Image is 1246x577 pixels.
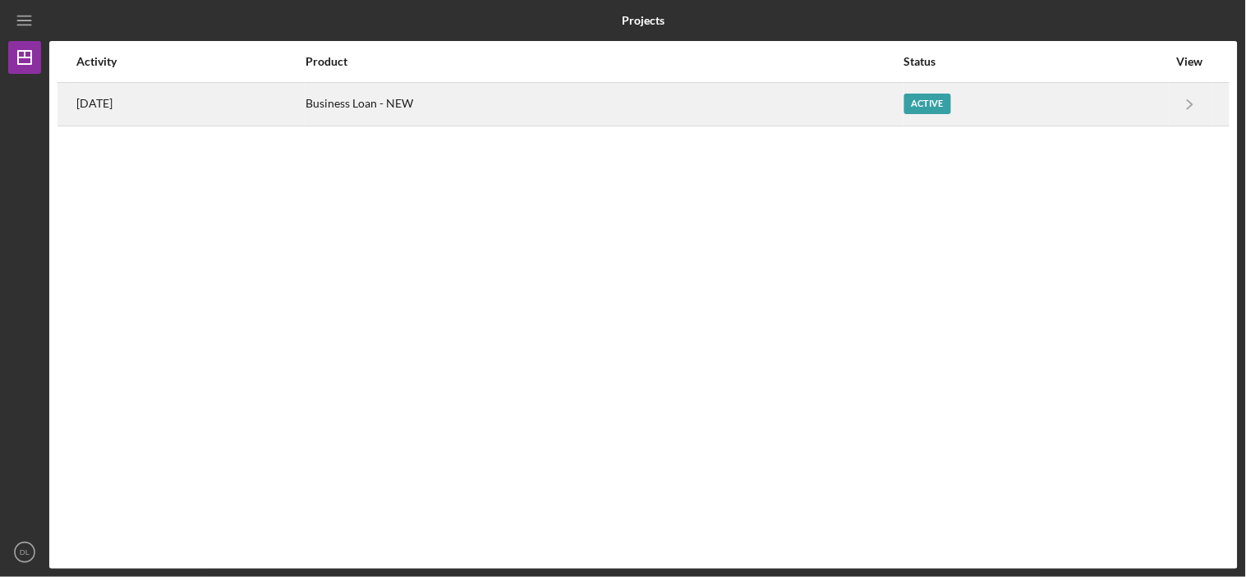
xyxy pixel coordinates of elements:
div: View [1170,55,1211,68]
time: 2025-07-18 15:30 [76,97,113,110]
button: DL [8,536,41,569]
b: Projects [622,14,664,27]
div: Business Loan - NEW [306,84,902,125]
text: DL [20,548,30,557]
div: Status [904,55,1168,68]
div: Active [904,94,951,114]
div: Activity [76,55,304,68]
div: Product [306,55,902,68]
